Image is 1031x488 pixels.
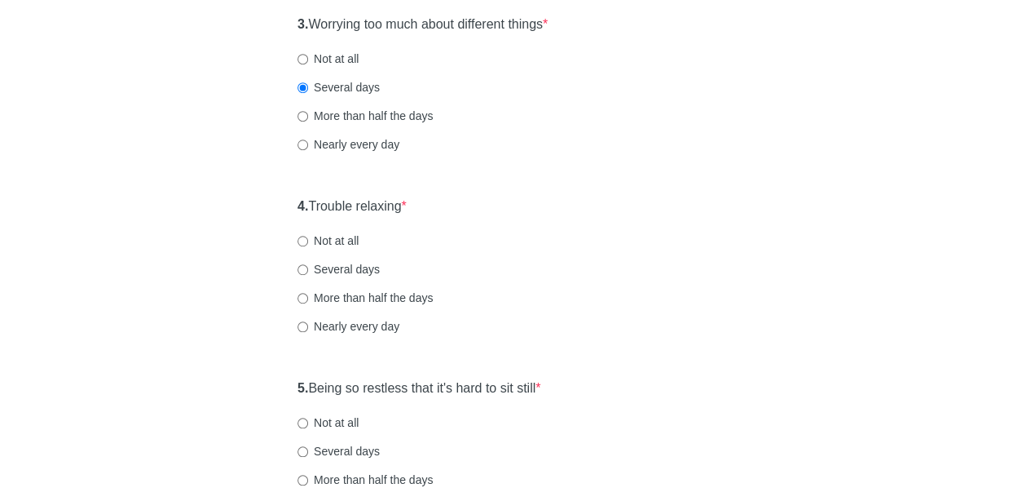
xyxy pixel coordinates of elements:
input: More than half the days [297,475,308,486]
input: Several days [297,264,308,275]
label: Trouble relaxing [297,197,407,216]
label: Worrying too much about different things [297,16,548,34]
label: More than half the days [297,472,433,488]
label: More than half the days [297,290,433,306]
label: Being so restless that it's hard to sit still [297,379,540,398]
label: Nearly every day [297,318,399,335]
label: Not at all [297,51,359,67]
input: Not at all [297,236,308,246]
input: Nearly every day [297,140,308,150]
strong: 5. [297,381,308,395]
input: Not at all [297,418,308,428]
label: Not at all [297,233,359,249]
label: Not at all [297,415,359,431]
label: Several days [297,261,380,277]
strong: 3. [297,17,308,31]
label: Several days [297,79,380,95]
label: More than half the days [297,108,433,124]
label: Nearly every day [297,136,399,153]
input: Several days [297,446,308,457]
label: Several days [297,443,380,459]
input: Nearly every day [297,322,308,332]
strong: 4. [297,199,308,213]
input: More than half the days [297,111,308,122]
input: Several days [297,82,308,93]
input: More than half the days [297,293,308,304]
input: Not at all [297,54,308,64]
